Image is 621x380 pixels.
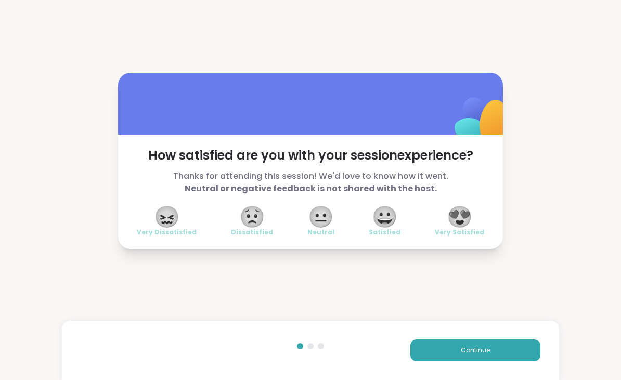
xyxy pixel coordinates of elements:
span: How satisfied are you with your session experience? [137,147,484,164]
span: 😟 [239,207,265,226]
span: Continue [461,346,490,355]
span: Thanks for attending this session! We'd love to know how it went. [137,170,484,195]
span: Satisfied [369,228,400,237]
span: Very Satisfied [435,228,484,237]
span: Very Dissatisfied [137,228,197,237]
button: Continue [410,339,540,361]
img: ShareWell Logomark [430,70,534,174]
span: 😀 [372,207,398,226]
span: 😍 [447,207,473,226]
span: 😖 [154,207,180,226]
span: 😐 [308,207,334,226]
b: Neutral or negative feedback is not shared with the host. [185,182,437,194]
span: Neutral [307,228,334,237]
span: Dissatisfied [231,228,273,237]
